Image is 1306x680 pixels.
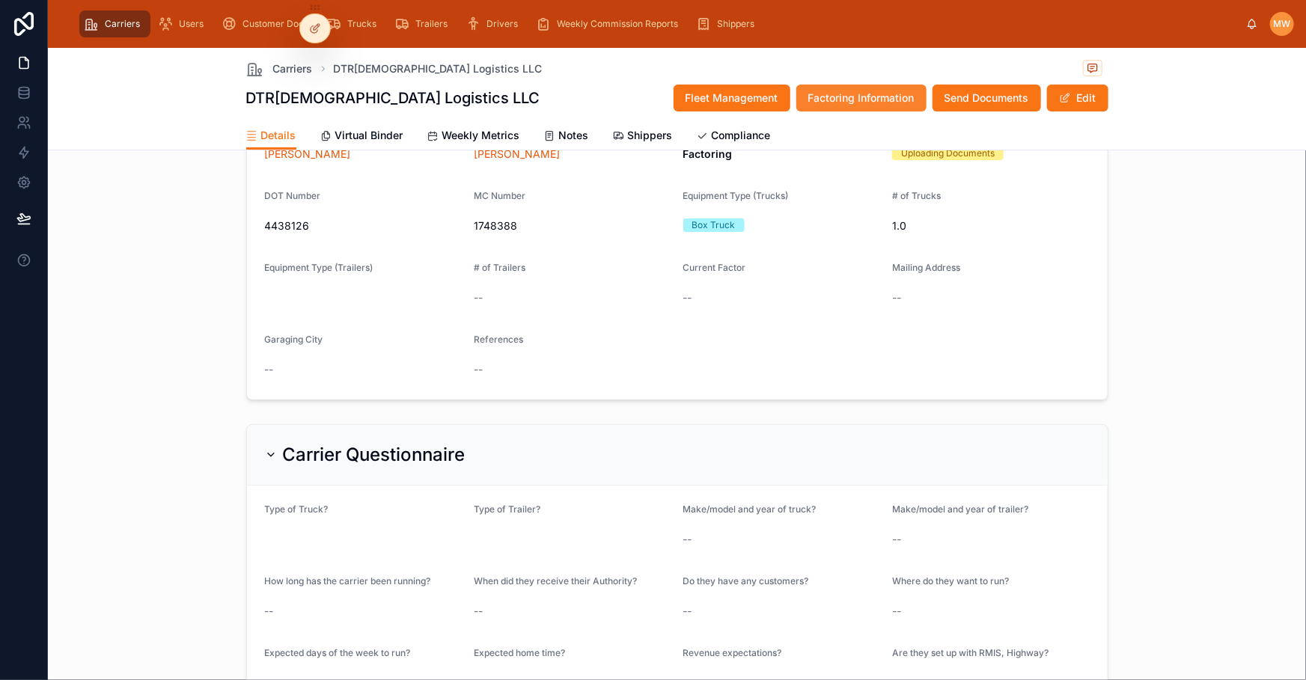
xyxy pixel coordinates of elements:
span: Revenue expectations? [683,647,782,658]
span: Drivers [486,18,518,30]
span: 1748388 [474,218,671,233]
button: Send Documents [933,85,1041,111]
span: -- [683,532,692,547]
span: Carriers [105,18,140,30]
span: Make/model and year of truck? [683,503,817,515]
span: Expected days of the week to run? [265,647,411,658]
span: Shippers [628,128,673,143]
button: Edit [1047,85,1108,111]
a: Trucks [322,10,387,37]
span: Trucks [347,18,376,30]
span: Expected home time? [474,647,565,658]
a: Shippers [613,122,673,152]
span: -- [892,604,901,619]
span: Shippers [717,18,754,30]
h1: DTR[DEMOGRAPHIC_DATA] Logistics LLC [246,88,540,108]
strong: Factoring [683,147,733,160]
a: Trailers [390,10,458,37]
span: MC Number [474,190,525,201]
span: DOT Number [265,190,321,201]
span: Equipment Type (Trailers) [265,262,373,273]
a: Details [246,122,296,150]
div: Uploading Documents [901,147,995,160]
span: MW [1274,18,1291,30]
a: Customer Docs [217,10,319,37]
span: -- [474,362,483,377]
span: 1.0 [892,218,1090,233]
a: Virtual Binder [320,122,403,152]
span: # of Trucks [892,190,941,201]
span: -- [474,290,483,305]
a: Users [153,10,214,37]
span: Fleet Management [686,91,778,105]
a: Compliance [697,122,771,152]
span: -- [683,604,692,619]
span: Type of Truck? [265,503,329,515]
span: Do they have any customers? [683,575,809,586]
div: scrollable content [72,7,1246,40]
span: Weekly Commission Reports [557,18,678,30]
a: [PERSON_NAME] [265,147,351,162]
span: Send Documents [945,91,1029,105]
span: Are they set up with RMIS, Highway? [892,647,1049,658]
a: Carriers [79,10,150,37]
span: Compliance [712,128,771,143]
span: -- [892,290,901,305]
button: Factoring Information [796,85,927,111]
span: Users [179,18,204,30]
span: Notes [559,128,589,143]
span: Type of Trailer? [474,503,540,515]
span: -- [474,604,483,619]
span: 4438126 [265,218,463,233]
span: Garaging City [265,334,323,345]
span: Customer Docs [242,18,308,30]
span: Details [261,128,296,143]
a: Weekly Commission Reports [531,10,689,37]
span: Equipment Type (Trucks) [683,190,789,201]
a: DTR[DEMOGRAPHIC_DATA] Logistics LLC [334,61,543,76]
span: Weekly Metrics [442,128,520,143]
span: -- [265,604,274,619]
span: How long has the carrier been running? [265,575,431,586]
div: Box Truck [692,218,736,232]
span: Make/model and year of trailer? [892,503,1028,515]
span: -- [892,532,901,547]
span: -- [683,290,692,305]
h2: Carrier Questionnaire [283,443,466,467]
span: Current Factor [683,262,746,273]
span: # of Trailers [474,262,525,273]
a: [PERSON_NAME] [474,147,560,162]
span: When did they receive their Authority? [474,575,637,586]
span: -- [265,362,274,377]
span: Mailing Address [892,262,960,273]
span: Where do they want to run? [892,575,1009,586]
span: Carriers [273,61,313,76]
button: Fleet Management [674,85,790,111]
span: Factoring Information [808,91,915,105]
a: Drivers [461,10,528,37]
a: Weekly Metrics [427,122,520,152]
span: Virtual Binder [335,128,403,143]
span: References [474,334,523,345]
a: Notes [544,122,589,152]
span: Trailers [415,18,448,30]
a: Carriers [246,60,313,78]
a: Shippers [692,10,765,37]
